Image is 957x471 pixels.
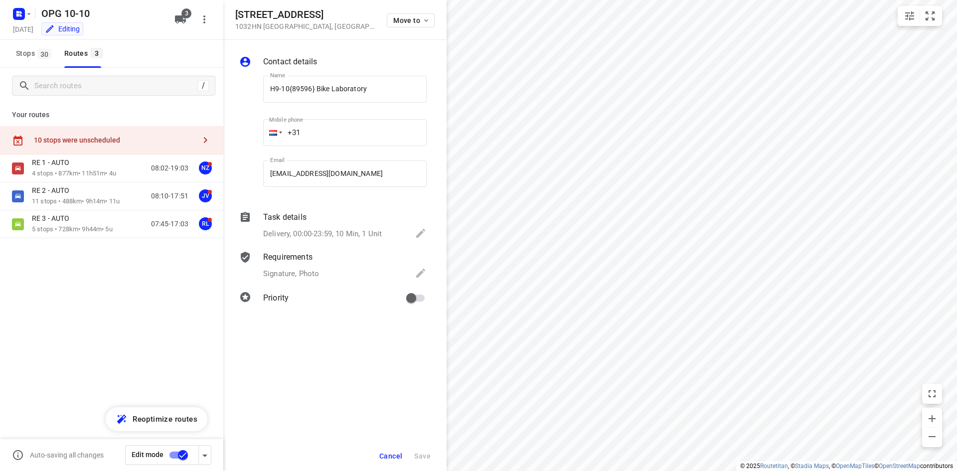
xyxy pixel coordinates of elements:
div: Driver app settings [199,449,211,461]
p: 1032HN [GEOGRAPHIC_DATA] , [GEOGRAPHIC_DATA] [235,22,375,30]
h5: Project date [9,23,37,35]
li: © 2025 , © , © © contributors [740,463,953,470]
h5: Rename [37,5,166,21]
button: 3 [170,9,190,29]
button: NZ [195,158,215,178]
div: / [198,80,209,91]
a: Routetitan [760,463,788,470]
p: Priority [263,292,289,304]
h5: [STREET_ADDRESS] [235,9,375,20]
p: RE 3 - AUTO [32,214,75,223]
div: RL [199,217,212,230]
button: Cancel [375,447,406,465]
span: 3 [181,8,191,18]
div: Task detailsDelivery, 00:00-23:59, 10 Min, 1 Unit [239,211,427,241]
p: 4 stops • 877km • 11h51m • 4u [32,169,116,178]
a: OpenStreetMap [879,463,920,470]
span: Stops [16,47,54,60]
button: More [194,9,214,29]
p: RE 1 - AUTO [32,158,75,167]
p: Your routes [12,110,211,120]
div: NZ [199,161,212,174]
p: Delivery, 00:00-23:59, 10 Min, 1 Unit [263,228,382,240]
button: Reoptimize routes [106,407,207,431]
p: 11 stops • 488km • 9h14m • 11u [32,197,120,206]
span: Reoptimize routes [133,413,197,426]
button: Move to [387,13,435,27]
div: small contained button group [898,6,942,26]
span: Edit mode [132,451,163,459]
div: Netherlands: + 31 [263,119,282,146]
p: Signature, Photo [263,268,319,280]
p: 08:02-19:03 [151,163,188,173]
p: Requirements [263,251,313,263]
p: 07:45-17:03 [151,219,188,229]
div: RequirementsSignature, Photo [239,251,427,281]
input: Search routes [34,78,198,94]
span: Move to [393,16,430,24]
p: Auto-saving all changes [30,451,104,459]
button: Fit zoom [920,6,940,26]
button: JV [195,186,215,206]
p: Task details [263,211,307,223]
div: Routes [64,47,106,60]
p: Contact details [263,56,317,68]
p: 5 stops • 728km • 9h44m • 5u [32,225,113,234]
input: 1 (702) 123-4567 [263,119,427,146]
span: Cancel [379,452,402,460]
a: Stadia Maps [795,463,829,470]
button: RL [195,214,215,234]
p: 08:10-17:51 [151,191,188,201]
a: OpenMapTiles [836,463,874,470]
span: 3 [91,48,103,58]
div: Contact details [239,56,427,70]
label: Mobile phone [269,117,303,123]
div: 10 stops were unscheduled [34,136,195,144]
p: RE 2 - AUTO [32,186,75,195]
div: You are currently in edit mode. [45,24,80,34]
span: 30 [38,49,51,59]
button: Map settings [900,6,920,26]
svg: Edit [415,267,427,279]
div: JV [199,189,212,202]
svg: Edit [415,227,427,239]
